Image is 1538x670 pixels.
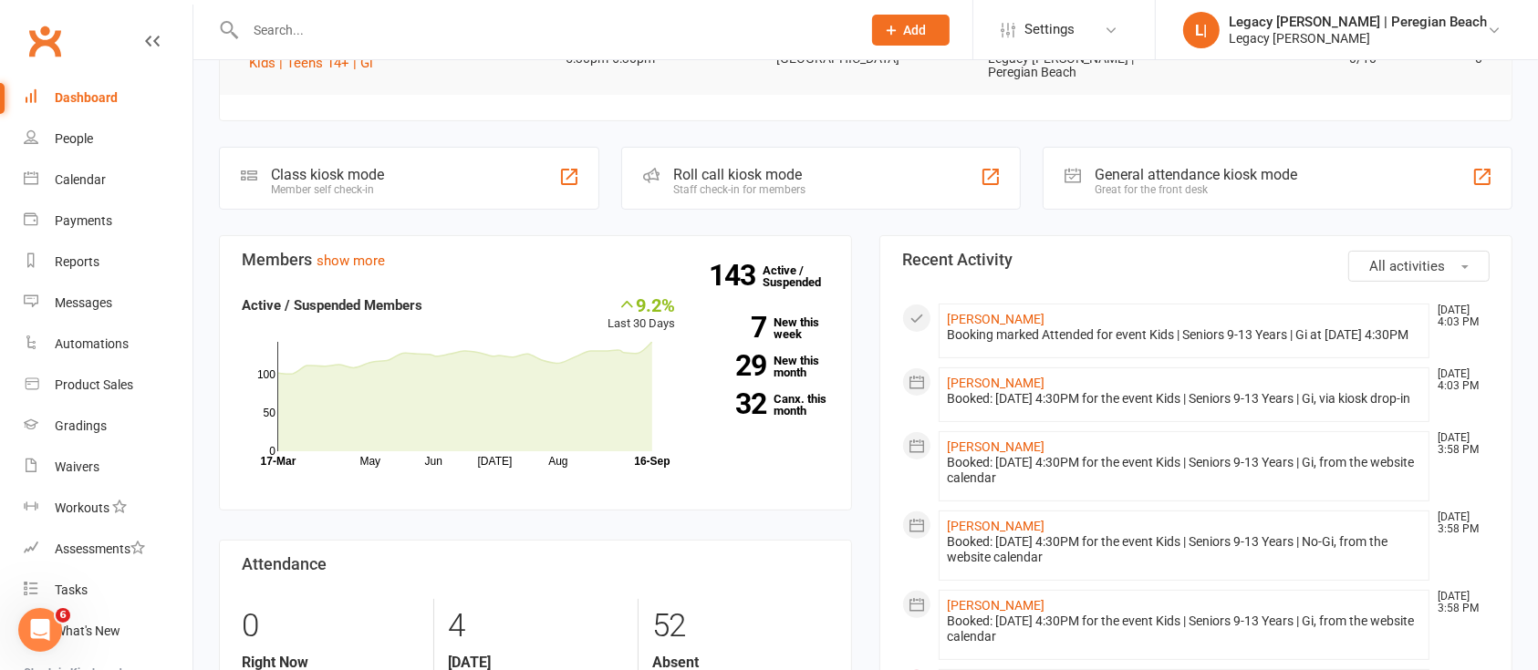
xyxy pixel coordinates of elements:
[55,131,93,146] div: People
[947,534,1421,565] div: Booked: [DATE] 4:30PM for the event Kids | Seniors 9-13 Years | No-Gi, from the website calendar
[271,183,384,196] div: Member self check-in
[24,160,192,201] a: Calendar
[55,624,120,638] div: What's New
[904,23,927,37] span: Add
[24,283,192,324] a: Messages
[947,391,1421,407] div: Booked: [DATE] 4:30PM for the event Kids | Seniors 9-13 Years | Gi, via kiosk drop-in
[1183,12,1220,48] div: L|
[55,90,118,105] div: Dashboard
[55,500,109,515] div: Workouts
[673,166,805,183] div: Roll call kiosk mode
[703,352,767,379] strong: 29
[1348,251,1490,282] button: All activities
[947,439,1044,454] a: [PERSON_NAME]
[763,251,843,302] a: 143Active / Suspended
[24,611,192,652] a: What's New
[55,213,112,228] div: Payments
[947,312,1044,326] a: [PERSON_NAME]
[703,314,767,341] strong: 7
[18,608,62,652] iframe: Intercom live chat
[24,242,192,283] a: Reports
[1429,432,1489,456] time: [DATE] 3:58 PM
[242,251,829,269] h3: Members
[1095,183,1297,196] div: Great for the front desk
[249,55,373,71] span: Kids | Teens 14+ | Gi
[24,365,192,406] a: Product Sales
[55,418,107,433] div: Gradings
[55,377,133,392] div: Product Sales
[24,201,192,242] a: Payments
[872,15,950,46] button: Add
[55,541,145,556] div: Assessments
[703,393,830,417] a: 32Canx. this month
[24,447,192,488] a: Waivers
[55,295,112,310] div: Messages
[1429,511,1489,535] time: [DATE] 3:58 PM
[271,166,384,183] div: Class kiosk mode
[703,390,767,417] strong: 32
[947,613,1421,644] div: Booked: [DATE] 4:30PM for the event Kids | Seniors 9-13 Years | Gi, from the website calendar
[652,599,829,654] div: 52
[703,355,830,378] a: 29New this month
[1429,591,1489,614] time: [DATE] 3:58 PM
[1369,258,1445,274] span: All activities
[22,18,68,64] a: Clubworx
[1429,304,1489,328] time: [DATE] 4:03 PM
[55,172,106,187] div: Calendar
[608,294,676,314] div: 9.2%
[608,294,676,334] div: Last 30 Days
[24,119,192,160] a: People
[1095,166,1297,183] div: General attendance kiosk mode
[947,455,1421,486] div: Booked: [DATE] 4:30PM for the event Kids | Seniors 9-13 Years | Gi, from the website calendar
[242,555,829,573] h3: Attendance
[1429,368,1489,392] time: [DATE] 4:03 PM
[249,52,386,74] button: Kids | Teens 14+ | Gi
[55,336,129,351] div: Automations
[947,376,1044,390] a: [PERSON_NAME]
[947,327,1421,343] div: Booking marked Attended for event Kids | Seniors 9-13 Years | Gi at [DATE] 4:30PM
[55,254,99,269] div: Reports
[703,316,830,340] a: 7New this week
[1229,14,1487,30] div: Legacy [PERSON_NAME] | Peregian Beach
[55,582,88,597] div: Tasks
[242,297,422,314] strong: Active / Suspended Members
[55,459,99,474] div: Waivers
[24,324,192,365] a: Automations
[947,519,1044,533] a: [PERSON_NAME]
[673,183,805,196] div: Staff check-in for members
[972,37,1182,95] td: Legacy [PERSON_NAME] | Peregian Beach
[1229,30,1487,46] div: Legacy [PERSON_NAME]
[24,77,192,119] a: Dashboard
[448,599,625,654] div: 4
[24,406,192,447] a: Gradings
[56,608,70,623] span: 6
[709,262,763,289] strong: 143
[902,251,1490,269] h3: Recent Activity
[947,598,1044,613] a: [PERSON_NAME]
[242,599,420,654] div: 0
[317,253,385,269] a: show more
[24,529,192,570] a: Assessments
[1024,9,1075,50] span: Settings
[24,570,192,611] a: Tasks
[240,17,848,43] input: Search...
[24,488,192,529] a: Workouts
